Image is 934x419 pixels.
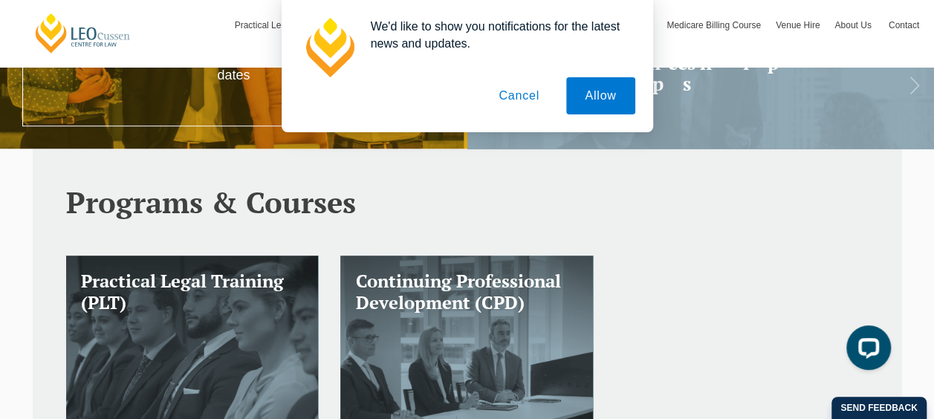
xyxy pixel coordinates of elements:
button: Cancel [480,77,558,114]
h3: Practical Legal Training (PLT) [81,270,304,314]
h2: Programs & Courses [66,186,869,218]
button: Allow [566,77,635,114]
img: notification icon [299,18,359,77]
iframe: LiveChat chat widget [834,319,897,382]
h3: Continuing Professional Development (CPD) [355,270,578,314]
div: We'd like to show you notifications for the latest news and updates. [359,18,635,52]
